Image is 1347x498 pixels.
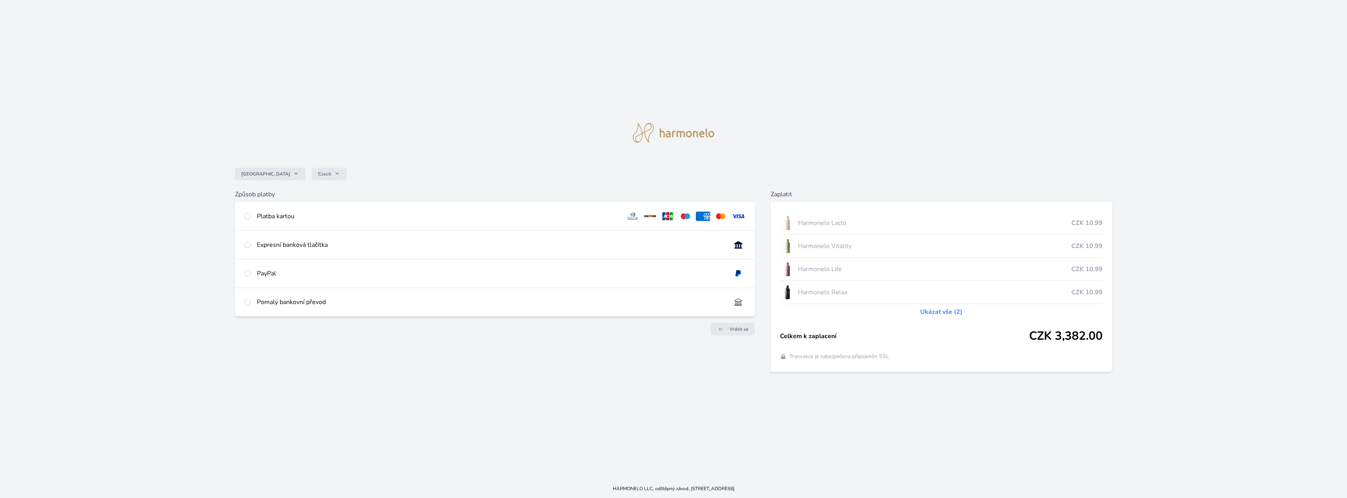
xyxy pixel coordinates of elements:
span: CZK 10.99 [1071,288,1103,297]
img: visa.svg [731,212,746,221]
img: bankTransfer_IBAN.svg [731,297,746,307]
img: jcb.svg [661,212,675,221]
span: CZK 10.99 [1071,241,1103,251]
span: Harmonelo Relax [798,288,1071,297]
img: discover.svg [643,212,657,221]
div: PayPal [257,269,725,278]
img: CLEAN_LACTO_se_stinem_x-hi-lo.jpg [780,213,795,233]
img: maestro.svg [678,212,693,221]
h6: Způsob platby [235,190,755,199]
span: Czech [318,171,331,177]
span: CZK 3,382.00 [1029,329,1103,343]
button: Czech [312,168,347,180]
span: Vrátit se [729,326,749,332]
button: [GEOGRAPHIC_DATA] [235,168,305,180]
span: CZK 10.99 [1071,218,1103,228]
span: Harmonelo Lacto [798,218,1071,228]
div: Expresní banková tlačítka [257,240,725,250]
img: mc.svg [713,212,728,221]
img: amex.svg [696,212,710,221]
img: paypal.svg [731,269,746,278]
div: Platba kartou [257,212,619,221]
img: logo.svg [633,123,714,143]
a: Ukázat vše (2) [920,307,962,317]
span: Celkem k zaplacení [780,331,1029,341]
span: CZK 10.99 [1071,264,1103,274]
span: [GEOGRAPHIC_DATA] [241,171,290,177]
a: Vrátit se [711,323,755,335]
img: diners.svg [626,212,640,221]
h6: Zaplatit [771,190,1112,199]
img: CLEAN_LIFE_se_stinem_x-lo.jpg [780,259,795,279]
span: Transakce je zabezpečena připojením SSL [789,353,889,360]
img: CLEAN_VITALITY_se_stinem_x-lo.jpg [780,236,795,256]
img: onlineBanking_CZ.svg [731,240,746,250]
div: Pomalý bankovní převod [257,297,725,307]
span: Harmonelo Vitality [798,241,1071,251]
span: Harmonelo Life [798,264,1071,274]
img: CLEAN_RELAX_se_stinem_x-lo.jpg [780,283,795,302]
